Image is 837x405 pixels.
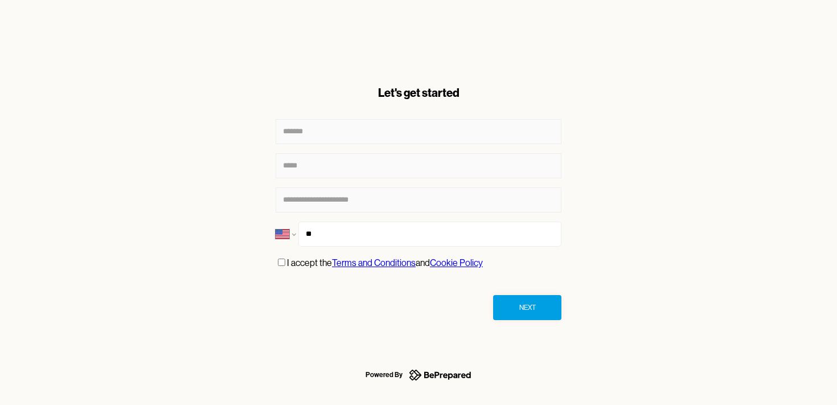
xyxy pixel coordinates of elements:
[287,256,483,271] p: I accept the and
[519,302,536,313] div: Next
[332,257,416,268] a: Terms and Conditions
[276,85,561,101] div: Let's get started
[493,295,561,320] button: Next
[366,368,403,382] div: Powered By
[430,257,483,268] a: Cookie Policy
